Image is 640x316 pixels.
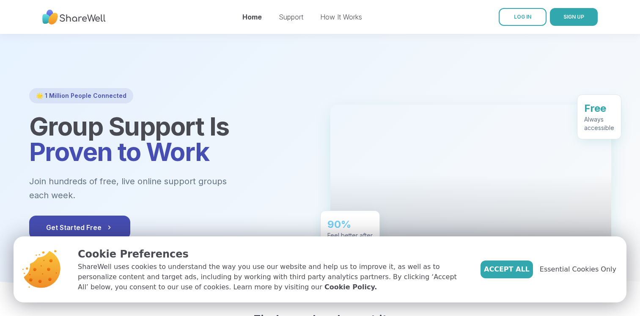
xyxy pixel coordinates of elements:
a: Support [279,13,303,21]
div: Feel better after just one group [327,231,373,248]
button: Get Started Free [29,216,130,239]
div: 🌟 1 Million People Connected [29,88,133,103]
span: Get Started Free [46,222,113,233]
p: Join hundreds of free, live online support groups each week. [29,175,273,202]
button: SIGN UP [550,8,598,26]
span: LOG IN [514,14,531,20]
p: ShareWell uses cookies to understand the way you use our website and help us to improve it, as we... [78,262,467,292]
span: Accept All [484,264,530,274]
div: 90% [327,217,373,231]
div: Always accessible [584,115,614,132]
img: ShareWell Nav Logo [42,6,106,29]
a: How It Works [320,13,362,21]
a: Home [242,13,262,21]
span: SIGN UP [563,14,584,20]
span: Essential Cookies Only [540,264,616,274]
a: LOG IN [499,8,547,26]
div: Free [584,101,614,115]
button: Accept All [481,261,533,278]
h1: Group Support Is [29,114,310,164]
span: Proven to Work [29,136,209,167]
a: Cookie Policy. [324,282,377,292]
p: Cookie Preferences [78,247,467,262]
